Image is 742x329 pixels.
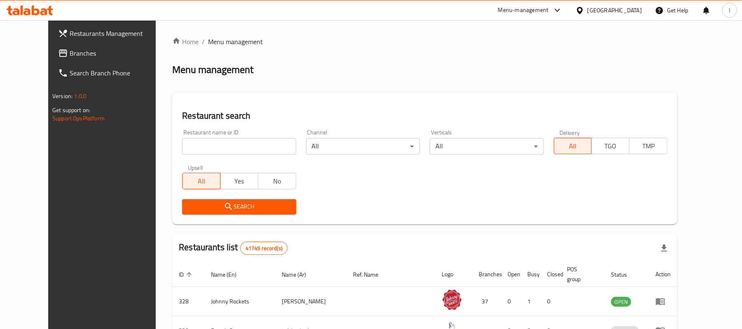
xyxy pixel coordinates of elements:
[541,262,560,287] th: Closed
[629,138,667,154] button: TMP
[430,138,543,155] div: All
[521,262,541,287] th: Busy
[70,48,166,58] span: Branches
[188,164,203,170] label: Upsell
[211,270,247,280] span: Name (En)
[501,262,521,287] th: Open
[186,175,217,187] span: All
[282,270,317,280] span: Name (Ar)
[557,140,589,152] span: All
[172,37,199,47] a: Home
[649,262,677,287] th: Action
[611,270,638,280] span: Status
[240,242,288,255] div: Total records count
[655,296,671,306] div: Menu
[172,37,677,47] nav: breadcrumb
[521,287,541,316] td: 1
[559,129,580,135] label: Delivery
[306,138,420,155] div: All
[51,23,172,43] a: Restaurants Management
[275,287,347,316] td: [PERSON_NAME]
[729,6,730,15] span: l
[633,140,664,152] span: TMP
[442,289,462,310] img: Johnny Rockets
[220,173,258,189] button: Yes
[588,6,642,15] div: [GEOGRAPHIC_DATA]
[567,264,595,284] span: POS group
[472,262,501,287] th: Branches
[179,270,194,280] span: ID
[182,138,296,155] input: Search for restaurant name or ID..
[241,244,287,252] span: 41749 record(s)
[224,175,255,187] span: Yes
[353,270,389,280] span: Ref. Name
[182,173,220,189] button: All
[501,287,521,316] td: 0
[51,63,172,83] a: Search Branch Phone
[182,199,296,214] button: Search
[654,238,674,258] div: Export file
[70,68,166,78] span: Search Branch Phone
[435,262,472,287] th: Logo
[595,140,626,152] span: TGO
[179,241,288,255] h2: Restaurants list
[182,110,667,122] h2: Restaurant search
[172,287,204,316] td: 328
[611,297,631,307] span: OPEN
[498,5,549,15] div: Menu-management
[189,202,289,212] span: Search
[51,43,172,63] a: Branches
[52,91,73,101] span: Version:
[70,28,166,38] span: Restaurants Management
[204,287,275,316] td: Johnny Rockets
[262,175,293,187] span: No
[258,173,296,189] button: No
[52,113,105,124] a: Support.OpsPlatform
[472,287,501,316] td: 37
[52,105,90,115] span: Get support on:
[591,138,630,154] button: TGO
[172,63,253,76] h2: Menu management
[202,37,205,47] li: /
[541,287,560,316] td: 0
[554,138,592,154] button: All
[208,37,263,47] span: Menu management
[74,91,87,101] span: 1.0.0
